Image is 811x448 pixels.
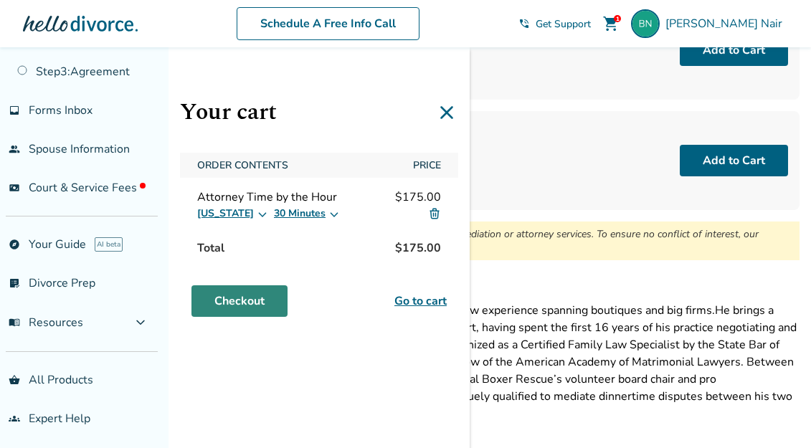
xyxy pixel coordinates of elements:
img: binduvnair786@gmail.com [631,9,660,38]
span: Total [191,234,230,262]
span: Forms Inbox [29,103,93,118]
img: Delete [428,207,441,220]
span: explore [9,239,20,250]
span: $175.00 [389,234,447,262]
h4: Learn More About [PERSON_NAME] [184,283,800,302]
span: Price [407,153,447,178]
a: Checkout [191,285,288,317]
a: Go to cart [394,292,447,310]
span: [PERSON_NAME] Nair [665,16,788,32]
a: phone_in_talkGet Support [518,17,591,31]
div: Please note, you may only hire [PERSON_NAME] for mediation or attorney services. To ensure no con... [219,227,788,254]
div: He brings a real-world perspective about the realities of family court, having spent the first 16... [184,302,800,422]
span: universal_currency_alt [9,182,20,194]
a: Schedule A Free Info Call [237,7,419,40]
button: [US_STATE] [197,205,268,222]
span: list_alt_check [9,277,20,289]
span: Resources [9,315,83,330]
span: Get Support [536,17,591,31]
span: menu_book [9,317,20,328]
span: Court & Service Fees [29,180,146,196]
span: $175.00 [395,189,441,205]
button: 30 Minutes [274,205,340,222]
span: Order Contents [191,153,402,178]
span: shopping_basket [9,374,20,386]
iframe: Chat Widget [739,379,811,448]
span: groups [9,413,20,424]
h1: Your cart [180,95,458,130]
span: shopping_cart [602,15,620,32]
div: 1 [614,15,621,22]
span: people [9,143,20,155]
span: AI beta [95,237,123,252]
span: inbox [9,105,20,116]
button: Add to Cart [680,145,788,176]
span: expand_more [132,314,149,331]
span: Attorney Time by the Hour [197,189,337,205]
span: phone_in_talk [518,18,530,29]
